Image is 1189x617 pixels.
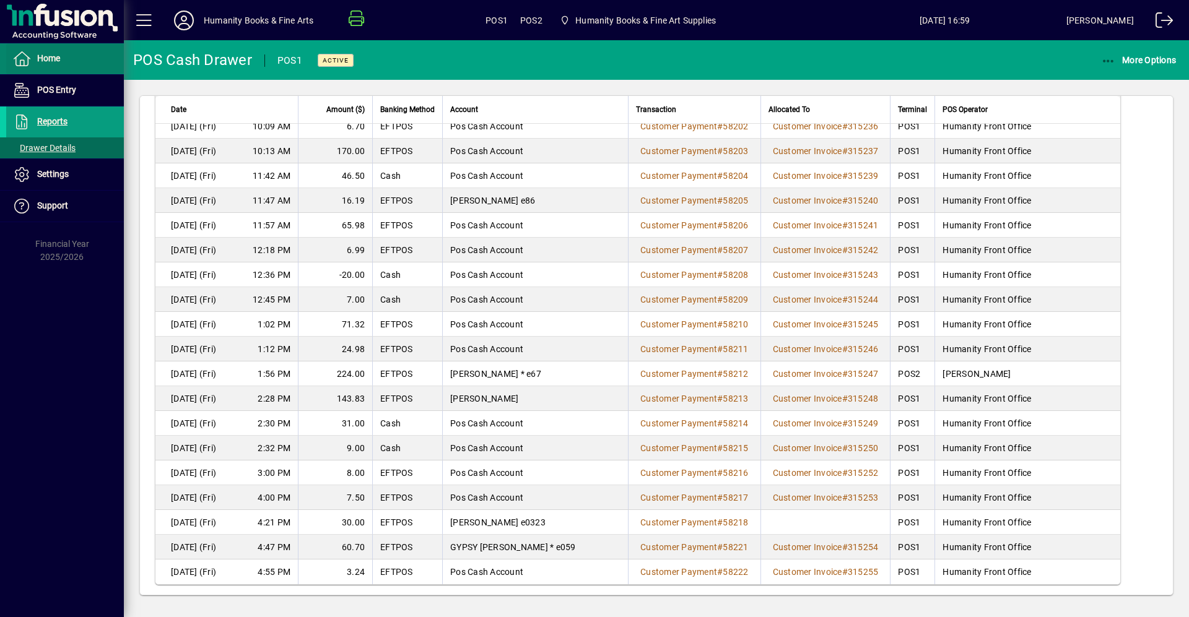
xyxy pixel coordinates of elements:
span: [DATE] (Fri) [171,442,216,454]
td: POS1 [890,188,934,213]
td: Humanity Front Office [934,262,1120,287]
td: Humanity Front Office [934,411,1120,436]
span: 1:12 PM [258,343,290,355]
a: Customer Invoice#315246 [769,342,883,356]
td: EFTPOS [372,460,442,485]
span: 58218 [723,517,748,527]
a: Customer Invoice#315252 [769,466,883,480]
td: 170.00 [298,139,372,163]
td: EFTPOS [372,238,442,262]
span: # [842,245,848,255]
span: 4:00 PM [258,491,290,504]
td: POS1 [890,163,934,188]
span: Terminal [898,103,927,116]
div: POS1 [277,51,302,71]
span: 58208 [723,270,748,280]
span: 11:47 AM [253,194,290,207]
div: Humanity Books & Fine Arts [204,11,314,30]
a: Customer Payment#58204 [636,169,753,183]
span: 58211 [723,344,748,354]
span: 1:02 PM [258,318,290,330]
span: 58222 [723,567,748,577]
span: Transaction [636,103,676,116]
span: 315236 [848,121,879,131]
span: # [842,319,848,329]
span: 11:42 AM [253,170,290,182]
span: Customer Invoice [773,418,842,428]
div: POS Cash Drawer [133,50,252,70]
span: 315248 [848,394,879,403]
span: [DATE] (Fri) [171,120,216,132]
span: Customer Payment [640,245,717,255]
span: Customer Invoice [773,270,842,280]
span: # [717,220,723,230]
a: Customer Invoice#315240 [769,194,883,207]
span: # [842,121,848,131]
span: 315243 [848,270,879,280]
span: Customer Invoice [773,344,842,354]
td: Cash [372,163,442,188]
span: [DATE] (Fri) [171,318,216,330]
td: 65.98 [298,213,372,238]
span: # [842,196,848,205]
a: Customer Invoice#315247 [769,367,883,381]
span: 58216 [723,468,748,478]
span: Humanity Books & Fine Art Supplies [555,9,721,32]
span: # [842,146,848,156]
a: Customer Payment#58208 [636,268,753,282]
a: Support [6,191,124,222]
td: POS2 [890,361,934,386]
span: 315254 [848,542,879,552]
a: Customer Invoice#315249 [769,416,883,430]
span: Customer Invoice [773,121,842,131]
td: [PERSON_NAME] e0323 [442,510,628,535]
span: # [842,567,848,577]
a: Customer Payment#58211 [636,342,753,356]
td: 71.32 [298,312,372,337]
td: Humanity Front Office [934,188,1120,213]
span: Customer Payment [640,418,717,428]
td: Pos Cash Account [442,485,628,510]
div: [PERSON_NAME] [1066,11,1134,30]
span: # [717,542,723,552]
a: Customer Payment#58205 [636,194,753,207]
span: Reports [37,116,68,126]
a: Customer Payment#58202 [636,119,753,133]
td: 46.50 [298,163,372,188]
td: Humanity Front Office [934,436,1120,460]
a: Customer Invoice#315242 [769,243,883,257]
td: Humanity Front Office [934,312,1120,337]
span: [DATE] (Fri) [171,219,216,231]
td: Humanity Front Office [934,287,1120,312]
span: Customer Payment [640,468,717,478]
span: 3:00 PM [258,467,290,479]
td: Humanity Front Office [934,460,1120,485]
span: 58204 [723,171,748,181]
span: # [717,245,723,255]
a: Customer Payment#58216 [636,466,753,480]
td: Pos Cash Account [442,114,628,139]
span: 315245 [848,319,879,329]
span: 58213 [723,394,748,403]
td: EFTPOS [372,386,442,411]
span: # [717,418,723,428]
td: POS1 [890,238,934,262]
td: EFTPOS [372,213,442,238]
span: Allocated To [769,103,810,116]
span: Customer Payment [640,493,717,503]
td: POS1 [890,262,934,287]
a: Customer Payment#58206 [636,218,753,232]
td: Pos Cash Account [442,139,628,163]
span: 315240 [848,196,879,205]
td: [PERSON_NAME] [442,386,628,411]
td: 224.00 [298,361,372,386]
span: [DATE] (Fri) [171,491,216,504]
span: # [717,146,723,156]
span: Customer Payment [640,567,717,577]
span: # [717,171,723,181]
td: Cash [372,411,442,436]
span: Support [37,201,68,210]
td: Pos Cash Account [442,411,628,436]
td: [PERSON_NAME] e86 [442,188,628,213]
span: 58221 [723,542,748,552]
